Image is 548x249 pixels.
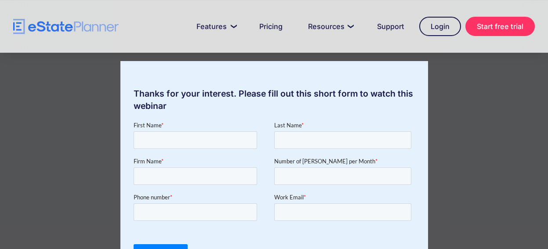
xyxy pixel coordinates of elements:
[298,18,362,35] a: Resources
[120,87,428,112] div: Thanks for your interest. Please fill out this short form to watch this webinar
[367,18,415,35] a: Support
[419,17,461,36] a: Login
[13,19,119,34] a: home
[186,18,244,35] a: Features
[249,18,293,35] a: Pricing
[465,17,535,36] a: Start free trial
